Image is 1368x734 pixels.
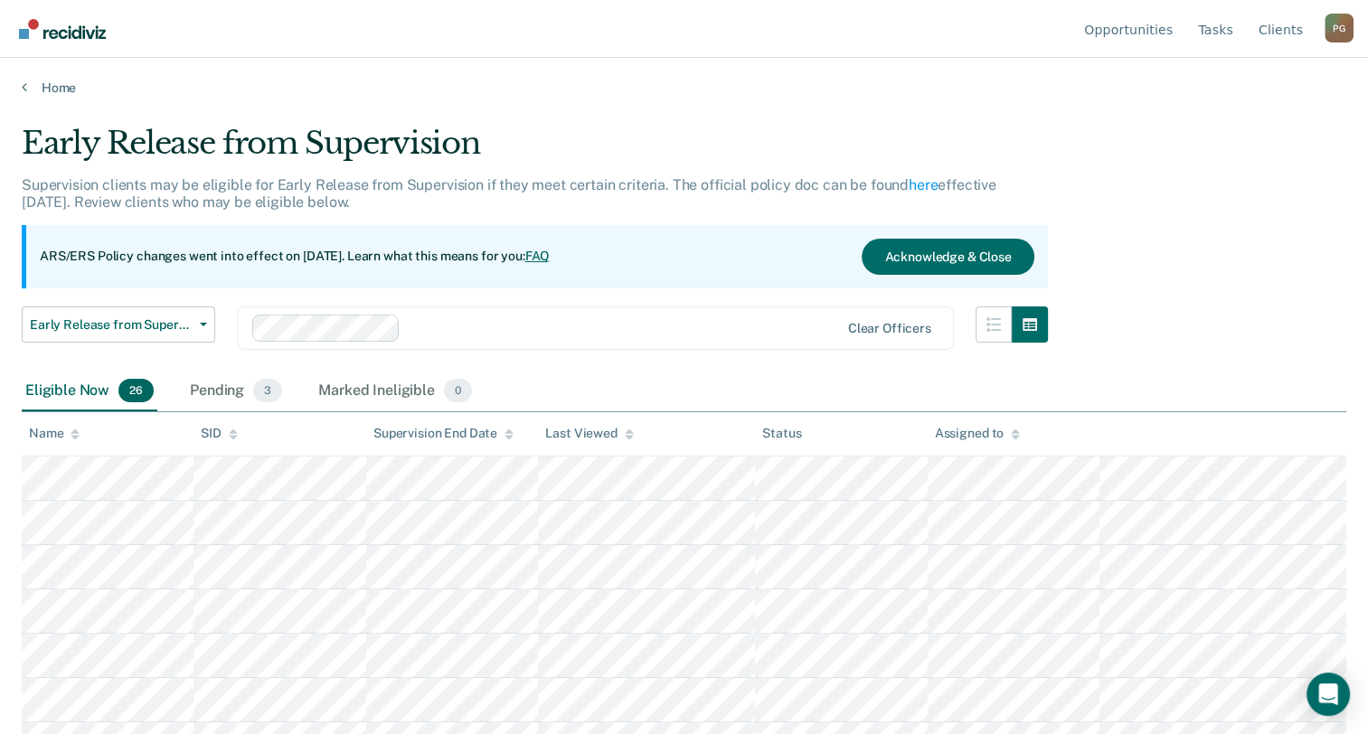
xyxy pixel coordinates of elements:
div: Marked Ineligible0 [315,372,476,411]
div: Assigned to [935,426,1020,441]
div: Eligible Now26 [22,372,157,411]
img: Recidiviz [19,19,106,39]
div: Name [29,426,80,441]
div: Open Intercom Messenger [1307,673,1350,716]
div: SID [201,426,238,441]
div: Pending3 [186,372,286,411]
a: Home [22,80,1346,96]
p: ARS/ERS Policy changes went into effect on [DATE]. Learn what this means for you: [40,248,550,266]
button: Early Release from Supervision [22,306,215,343]
button: Profile dropdown button [1325,14,1354,42]
p: Supervision clients may be eligible for Early Release from Supervision if they meet certain crite... [22,176,996,211]
span: Early Release from Supervision [30,317,193,333]
div: Last Viewed [545,426,633,441]
span: 26 [118,379,154,402]
div: Clear officers [848,321,931,336]
span: 0 [444,379,472,402]
span: 3 [253,379,282,402]
div: Status [762,426,801,441]
a: FAQ [525,249,551,263]
button: Acknowledge & Close [862,239,1033,275]
div: P G [1325,14,1354,42]
a: here [909,176,938,193]
div: Early Release from Supervision [22,125,1048,176]
div: Supervision End Date [373,426,514,441]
